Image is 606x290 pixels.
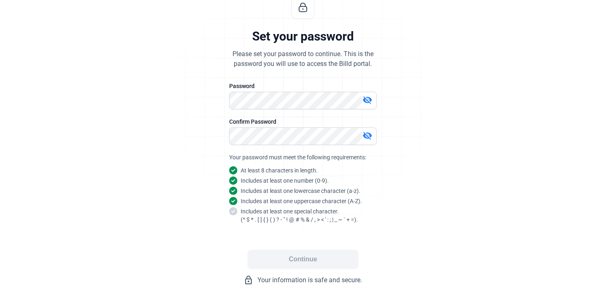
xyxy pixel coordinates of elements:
[229,153,377,161] div: Your password must meet the following requirements:
[180,275,426,285] div: Your information is safe and secure.
[241,187,360,195] snap: Includes at least one lowercase character (a-z).
[241,207,358,224] snap: Includes at least one special character. (^ $ * . [ ] { } ( ) ? - " ! @ # % & / , > < ' : ; | _ ~...
[229,82,377,90] div: Password
[248,250,358,269] button: Continue
[244,275,254,285] mat-icon: lock_outline
[362,131,372,140] mat-icon: visibility_off
[241,177,329,185] snap: Includes at least one number (0-9).
[241,197,362,205] snap: Includes at least one uppercase character (A-Z).
[362,95,372,105] mat-icon: visibility_off
[232,49,374,69] div: Please set your password to continue. This is the password you will use to access the Billd portal.
[252,29,354,44] div: Set your password
[229,118,377,126] div: Confirm Password
[241,166,318,174] snap: At least 8 characters in length.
